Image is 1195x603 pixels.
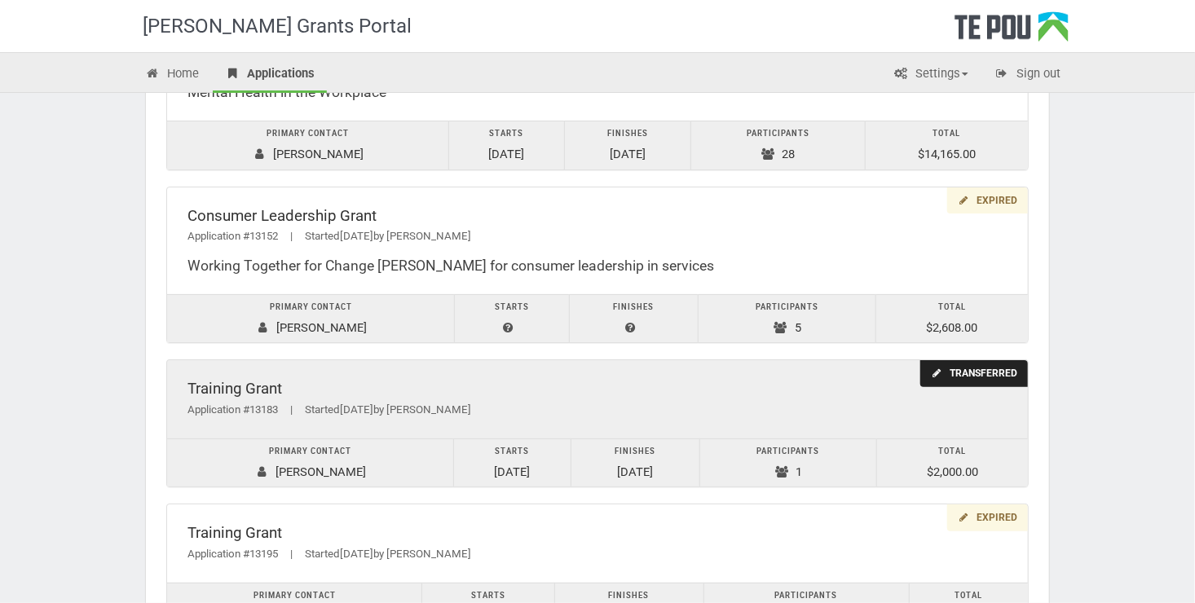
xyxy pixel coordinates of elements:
span: [DATE] [340,230,373,242]
div: Working Together for Change [PERSON_NAME] for consumer leadership in services [187,257,1008,275]
div: Finishes [573,125,682,143]
div: Total [874,125,1020,143]
td: [DATE] [453,439,571,487]
td: [DATE] [571,439,700,487]
span: | [278,230,305,242]
div: Participants [699,125,857,143]
div: Primary contact [175,443,445,460]
div: Participants [708,443,868,460]
span: [DATE] [340,403,373,416]
div: Primary contact [175,125,440,143]
div: Te Pou Logo [955,11,1069,52]
span: [DATE] [340,548,373,560]
div: Finishes [578,299,690,316]
div: Primary contact [175,299,446,316]
div: Application #13152 Started by [PERSON_NAME] [187,228,1008,245]
div: Consumer Leadership Grant [187,208,1008,225]
span: | [278,403,305,416]
td: $2,608.00 [876,295,1028,343]
div: Expired [947,504,1028,531]
td: $14,165.00 [865,121,1028,169]
a: Home [133,57,211,93]
div: Application #13183 Started by [PERSON_NAME] [187,402,1008,419]
div: Training Grant [187,525,1008,542]
div: Total [885,443,1020,460]
td: 28 [690,121,865,169]
div: Expired [947,187,1028,214]
td: [DATE] [449,121,565,169]
td: [DATE] [564,121,690,169]
a: Settings [881,57,981,93]
a: Applications [213,57,327,93]
td: 5 [698,295,875,343]
div: Application #13195 Started by [PERSON_NAME] [187,546,1008,563]
div: Transferred [920,360,1028,387]
td: [PERSON_NAME] [167,295,455,343]
td: [PERSON_NAME] [167,121,449,169]
div: Starts [463,299,560,316]
td: [PERSON_NAME] [167,439,453,487]
div: Starts [457,125,556,143]
div: Participants [707,299,867,316]
div: Finishes [580,443,691,460]
div: Total [884,299,1020,316]
div: Starts [462,443,562,460]
span: | [278,548,305,560]
div: Training Grant [187,381,1008,398]
a: Sign out [982,57,1073,93]
td: $2,000.00 [877,439,1028,487]
td: 1 [699,439,876,487]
